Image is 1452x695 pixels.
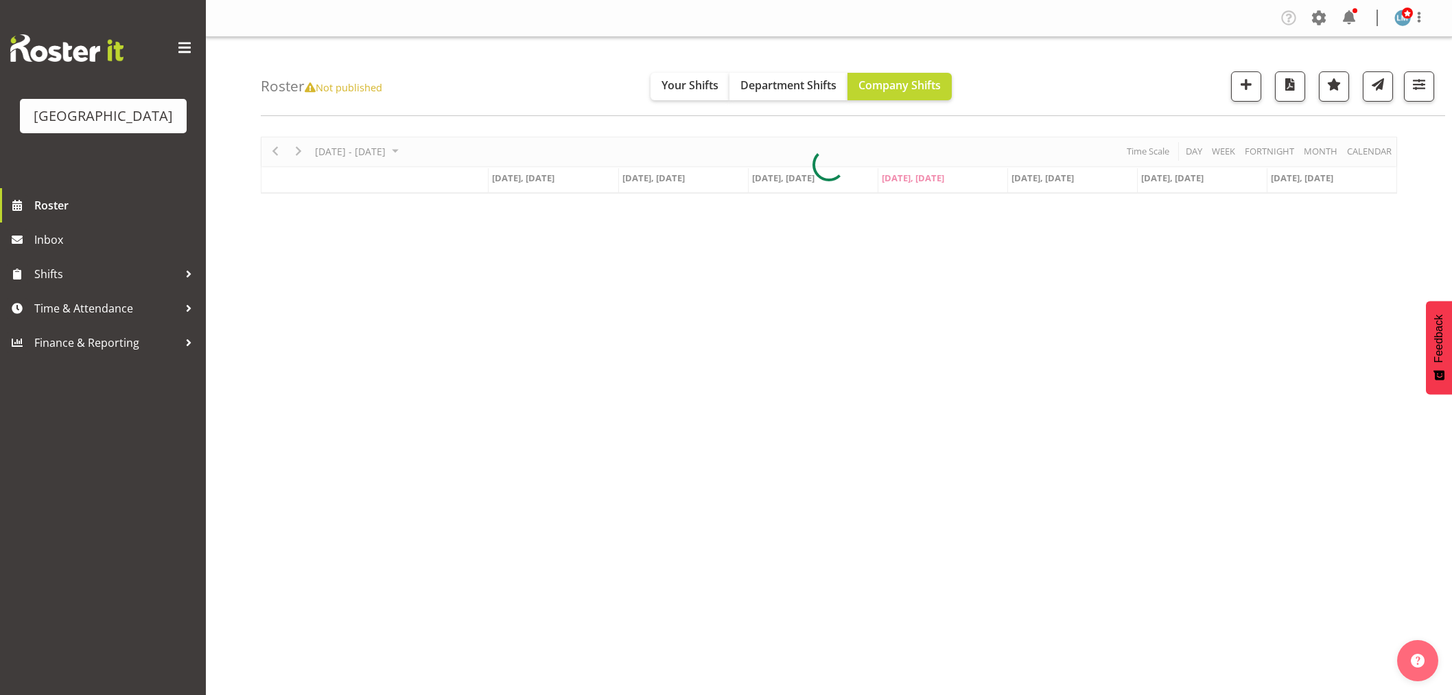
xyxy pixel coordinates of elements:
button: Filter Shifts [1404,71,1434,102]
span: Not published [305,80,382,94]
button: Company Shifts [847,73,952,100]
button: Feedback - Show survey [1426,301,1452,394]
span: Finance & Reporting [34,332,178,353]
button: Download a PDF of the roster according to the set date range. [1275,71,1305,102]
img: Rosterit website logo [10,34,124,62]
button: Add a new shift [1231,71,1261,102]
span: Roster [34,195,199,216]
button: Highlight an important date within the roster. [1319,71,1349,102]
span: Time & Attendance [34,298,178,319]
button: Department Shifts [729,73,847,100]
div: [GEOGRAPHIC_DATA] [34,106,173,126]
span: Company Shifts [858,78,941,93]
button: Send a list of all shifts for the selected filtered period to all rostered employees. [1363,71,1393,102]
span: Inbox [34,229,199,250]
span: Department Shifts [740,78,836,93]
span: Your Shifts [661,78,718,93]
h4: Roster [261,78,382,94]
img: help-xxl-2.png [1411,654,1425,668]
span: Feedback [1433,315,1445,363]
img: lesley-mckenzie127.jpg [1394,10,1411,26]
span: Shifts [34,264,178,284]
button: Your Shifts [651,73,729,100]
